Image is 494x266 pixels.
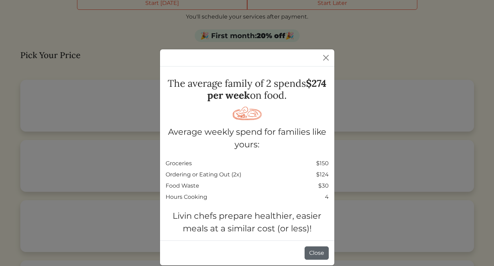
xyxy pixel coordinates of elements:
div: Average weekly spend for families like yours: [166,126,329,151]
img: food_plate-ed098d479fdc76af7d47e0da146819a62704499d394e32bf65df6de3d5872beb.svg [233,107,262,120]
div: $124 [316,170,329,179]
div: $150 [316,159,329,168]
strong: $274 per week [207,77,326,101]
button: Close [305,246,329,260]
div: $30 [318,182,329,190]
h3: The average family of 2 spends on food. [166,78,329,101]
button: Close [320,52,332,63]
div: Food Waste [166,182,199,190]
div: Groceries [166,159,192,168]
div: 4 [325,193,329,201]
div: Ordering or Eating Out (2x) [166,170,241,179]
div: Livin chefs prepare healthier, easier meals at a similar cost (or less)! [166,210,329,235]
div: Hours Cooking [166,193,207,201]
